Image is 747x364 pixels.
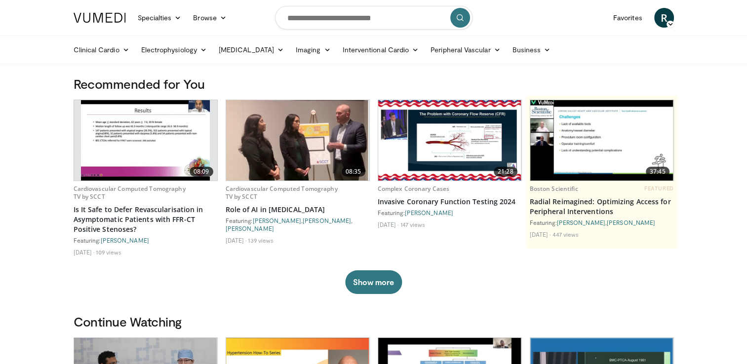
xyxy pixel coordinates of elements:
[74,236,218,244] div: Featuring:
[378,184,450,193] a: Complex Coronary Cases
[337,40,425,60] a: Interventional Cardio
[190,167,213,177] span: 08:09
[74,13,126,23] img: VuMedi Logo
[530,100,673,181] a: 37:45
[345,270,402,294] button: Show more
[654,8,674,28] a: R
[303,217,351,224] a: [PERSON_NAME]
[253,217,301,224] a: [PERSON_NAME]
[290,40,337,60] a: Imaging
[494,167,517,177] span: 21:28
[226,100,369,181] img: 4ac80ad3-4709-4252-a404-b18f15ef07b8.620x360_q85_upscale.jpg
[607,219,655,226] a: [PERSON_NAME]
[275,6,472,30] input: Search topics, interventions
[530,230,551,238] li: [DATE]
[74,100,217,181] a: 08:09
[646,167,669,177] span: 37:45
[378,209,522,217] div: Featuring:
[74,184,186,201] a: Cardiovascular Computed Tomography TV by SCCT
[342,167,365,177] span: 08:35
[530,197,674,217] a: Radial Reimagined: Optimizing Access for Peripheral Interventions
[213,40,290,60] a: [MEDICAL_DATA]
[74,248,95,256] li: [DATE]
[644,185,673,192] span: FEATURED
[101,237,149,244] a: [PERSON_NAME]
[378,100,521,181] img: 29018604-ad88-4fab-821f-042c17100d81.620x360_q85_upscale.jpg
[400,220,425,228] li: 147 views
[226,225,274,232] a: [PERSON_NAME]
[557,219,605,226] a: [PERSON_NAME]
[135,40,213,60] a: Electrophysiology
[96,248,121,256] li: 109 views
[187,8,233,28] a: Browse
[405,209,453,216] a: [PERSON_NAME]
[226,217,370,232] div: Featuring: , ,
[378,100,521,181] a: 21:28
[226,236,247,244] li: [DATE]
[530,184,578,193] a: Boston Scientific
[81,100,210,181] img: 47fcfb5a-0fc5-4d9a-adfd-d64d6a31a81c.620x360_q85_upscale.jpg
[530,218,674,226] div: Featuring: ,
[132,8,188,28] a: Specialties
[68,40,135,60] a: Clinical Cardio
[507,40,557,60] a: Business
[74,205,218,234] a: Is It Safe to Defer Revascularisation in Asymptomatic Patients with FFR-CT Positive Stenoses?
[530,100,673,181] img: c038ed19-16d5-403f-b698-1d621e3d3fd1.620x360_q85_upscale.jpg
[226,184,338,201] a: Cardiovascular Computed Tomography TV by SCCT
[378,220,399,228] li: [DATE]
[248,236,274,244] li: 139 views
[226,205,370,215] a: Role of AI in [MEDICAL_DATA]
[74,314,674,329] h3: Continue Watching
[607,8,648,28] a: Favorites
[226,100,369,181] a: 08:35
[74,76,674,92] h3: Recommended for You
[378,197,522,207] a: Invasive Coronary Function Testing 2024
[425,40,506,60] a: Peripheral Vascular
[552,230,579,238] li: 447 views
